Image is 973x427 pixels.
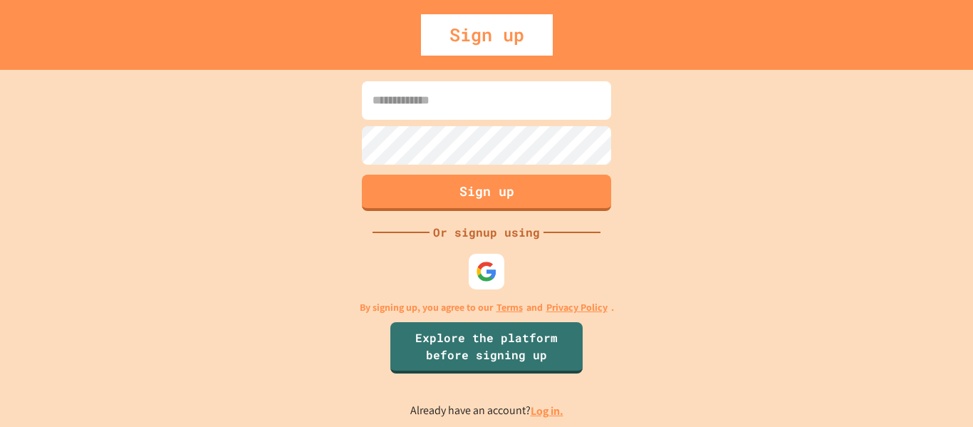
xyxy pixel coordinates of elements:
p: By signing up, you agree to our and . [360,300,614,315]
p: Already have an account? [410,402,563,420]
a: Log in. [531,403,563,418]
a: Terms [496,300,523,315]
a: Privacy Policy [546,300,608,315]
div: Or signup using [430,224,543,241]
a: Explore the platform before signing up [390,322,583,374]
button: Sign up [362,175,611,211]
div: Sign up [421,14,553,56]
img: google-icon.svg [476,261,497,282]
